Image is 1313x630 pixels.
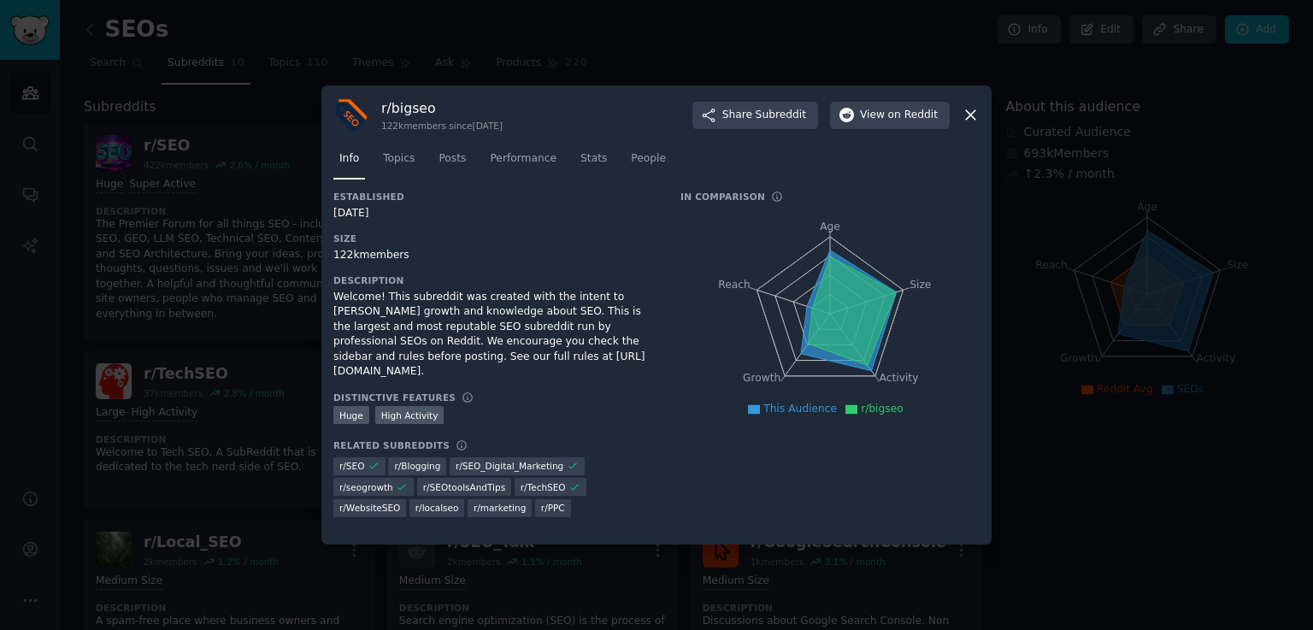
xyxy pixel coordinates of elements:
tspan: Size [910,278,931,290]
h3: Distinctive Features [333,392,456,403]
span: r/ SEO [339,460,364,472]
tspan: Activity [880,372,919,384]
tspan: Age [820,221,840,233]
div: [DATE] [333,206,656,221]
span: r/ TechSEO [521,481,566,493]
tspan: Reach [718,278,751,290]
span: r/ PPC [541,502,565,514]
a: Performance [484,145,562,180]
a: Topics [377,145,421,180]
span: Stats [580,151,607,167]
div: 122k members [333,248,656,263]
a: Info [333,145,365,180]
span: r/ SEO_Digital_Marketing [456,460,563,472]
h3: In Comparison [680,191,765,203]
tspan: Growth [743,372,780,384]
div: 122k members since [DATE] [381,120,503,132]
span: r/bigseo [861,403,904,415]
a: Stats [574,145,613,180]
span: r/ localseo [415,502,459,514]
span: r/ Blogging [394,460,440,472]
div: High Activity [375,406,445,424]
span: Posts [439,151,466,167]
div: Welcome! This subreddit was created with the intent to [PERSON_NAME] growth and knowledge about S... [333,290,656,380]
div: Huge [333,406,369,424]
span: on Reddit [888,108,938,123]
span: Topics [383,151,415,167]
span: People [631,151,666,167]
h3: Size [333,233,656,244]
span: View [860,108,938,123]
span: r/ marketing [474,502,526,514]
h3: r/ bigseo [381,99,503,117]
span: r/ WebsiteSEO [339,502,400,514]
button: Viewon Reddit [830,102,950,129]
button: ShareSubreddit [692,102,818,129]
span: This Audience [763,403,837,415]
span: Info [339,151,359,167]
h3: Established [333,191,656,203]
h3: Related Subreddits [333,439,450,451]
span: Share [722,108,806,123]
span: r/ SEOtoolsAndTips [423,481,505,493]
span: Performance [490,151,556,167]
span: Subreddit [756,108,806,123]
h3: Description [333,274,656,286]
img: bigseo [333,97,369,133]
span: r/ seogrowth [339,481,393,493]
a: People [625,145,672,180]
a: Posts [433,145,472,180]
